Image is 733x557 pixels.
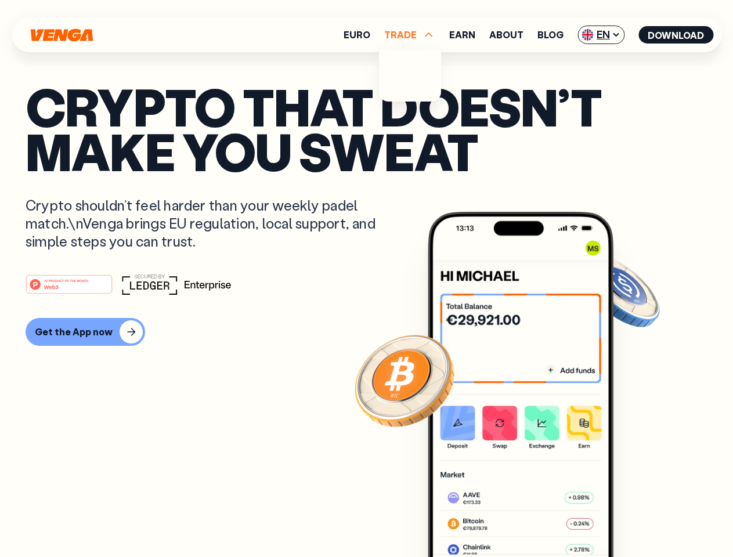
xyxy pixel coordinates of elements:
a: Get the App now [26,318,707,346]
p: Crypto that doesn’t make you sweat [26,84,707,173]
a: Euro [344,30,370,39]
img: Bitcoin [352,328,457,432]
img: flag-uk [582,29,593,41]
span: TRADE [384,28,435,42]
button: Get the App now [26,318,145,346]
span: TRADE [384,30,417,39]
svg: Home [29,28,94,42]
div: Get the App now [35,326,113,338]
a: Blog [537,30,564,39]
span: EN [577,26,624,44]
p: Crypto shouldn’t feel harder than your weekly padel match.\nVenga brings EU regulation, local sup... [26,196,392,251]
button: Download [638,26,713,44]
tspan: Web3 [44,283,59,290]
img: USDC coin [579,249,662,333]
tspan: #1 PRODUCT OF THE MONTH [44,278,88,282]
a: #1 PRODUCT OF THE MONTHWeb3 [26,281,113,296]
a: About [489,30,523,39]
a: Earn [449,30,475,39]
